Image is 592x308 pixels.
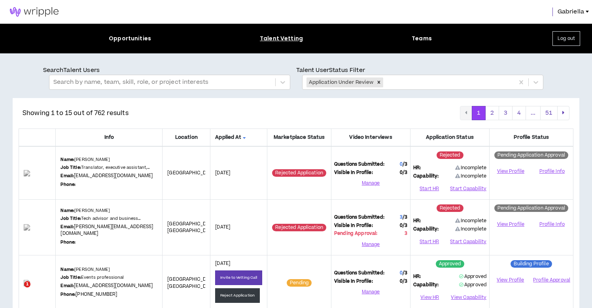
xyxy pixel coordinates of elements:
[272,169,326,177] sup: Rejected Application
[61,266,74,272] b: Name:
[61,291,76,297] b: Phone:
[24,281,30,287] span: 1
[61,224,74,230] b: Email:
[455,164,487,172] span: Incomplete
[459,282,486,288] span: Approved
[526,106,541,120] button: ...
[485,106,499,120] button: 2
[400,278,407,285] span: 0
[215,170,262,177] p: [DATE]
[558,8,584,16] span: Gabriella
[412,34,432,43] div: Teams
[460,106,569,120] nav: pagination
[8,281,27,300] iframe: Intercom live chat
[403,161,407,168] span: / 3
[413,183,445,195] button: Start HR
[400,161,403,168] span: 0
[413,273,421,280] span: HR:
[455,173,487,180] span: Incomplete
[215,288,260,303] button: Reject Application
[512,106,526,120] button: 4
[331,128,410,146] th: Video Interviews
[61,266,110,273] p: [PERSON_NAME]
[400,222,407,229] span: 0
[492,273,528,287] a: View Profile
[267,128,331,146] th: Marketplace Status
[61,164,81,170] b: Job Title:
[413,236,445,248] button: Start HR
[403,270,407,276] span: / 3
[74,282,153,289] a: [EMAIL_ADDRESS][DOMAIN_NAME]
[61,215,81,221] b: Job Title:
[43,66,296,75] p: Search Talent Users
[334,286,407,298] button: Manage
[459,273,486,280] span: Approved
[534,166,570,178] button: Profile Info
[455,217,487,225] span: Incomplete
[287,279,312,287] sup: Pending
[334,214,384,221] span: Questions Submitted:
[451,291,486,303] button: View Capability
[511,260,552,268] sup: Building Profile
[61,274,81,280] b: Job Title:
[334,270,384,277] span: Questions Submitted:
[334,161,384,168] span: Questions Submitted:
[334,222,373,229] span: Visible In Profile:
[163,128,210,146] th: Location
[61,283,74,289] b: Email:
[167,276,218,290] span: [GEOGRAPHIC_DATA] , [GEOGRAPHIC_DATA]
[296,66,549,75] p: Talent User Status Filter
[413,217,421,225] span: HR:
[61,215,157,222] p: Tech advisor and business consultant
[413,282,439,289] span: Capability:
[61,164,157,171] p: Translator, executive assistant, personal assis...
[400,169,407,176] span: 0
[450,183,486,195] button: Start Capability
[61,223,153,237] a: [PERSON_NAME][EMAIL_ADDRESS][DOMAIN_NAME]
[23,108,129,118] p: Showing 1 to 15 out of 762 results
[24,224,51,231] img: nBPywBXeaZIqU7qbYUwxztK1pLHyYd68fgQ5kRM7.png
[61,239,76,245] b: Phone:
[403,169,407,176] span: / 3
[306,77,374,87] div: Application Under Review
[494,151,568,159] sup: Pending Application Approval
[61,208,110,214] p: [PERSON_NAME]
[403,214,407,221] span: / 3
[540,106,558,120] button: 51
[167,221,218,234] span: [GEOGRAPHIC_DATA] , [GEOGRAPHIC_DATA]
[450,236,486,248] button: Start Capability
[61,157,74,163] b: Name:
[436,260,464,268] sup: Approved
[61,274,124,281] p: Events professional
[61,157,110,163] p: [PERSON_NAME]
[533,274,570,286] button: Profile Approval
[400,270,403,276] span: 0
[334,169,373,176] span: Visible In Profile:
[24,280,51,286] img: 1ibjjjbIWFYZd42RPU6TpfWErmsciMOhf4CSgMIP.png
[552,31,580,46] button: Log out
[437,151,463,159] sup: Rejected
[215,134,262,141] span: Applied At
[272,224,326,231] sup: Rejected Application
[215,224,262,231] p: [DATE]
[334,230,377,237] span: Pending Approval:
[215,260,262,267] p: [DATE]
[76,291,117,298] a: [PHONE_NUMBER]
[74,172,153,179] a: [EMAIL_ADDRESS][DOMAIN_NAME]
[400,214,403,221] span: 3
[403,222,407,229] span: / 3
[413,164,421,172] span: HR:
[490,128,573,146] th: Profile Status
[61,181,76,187] b: Phone:
[410,128,490,146] th: Application Status
[334,278,373,285] span: Visible In Profile:
[492,164,529,178] a: View Profile
[413,226,439,233] span: Capability:
[215,270,262,285] button: Invite to Vetting Call
[167,170,216,176] span: [GEOGRAPHIC_DATA]
[61,173,74,179] b: Email:
[374,77,383,87] div: Remove Application Under Review
[455,226,487,232] span: Incomplete
[334,177,407,189] button: Manage
[499,106,513,120] button: 3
